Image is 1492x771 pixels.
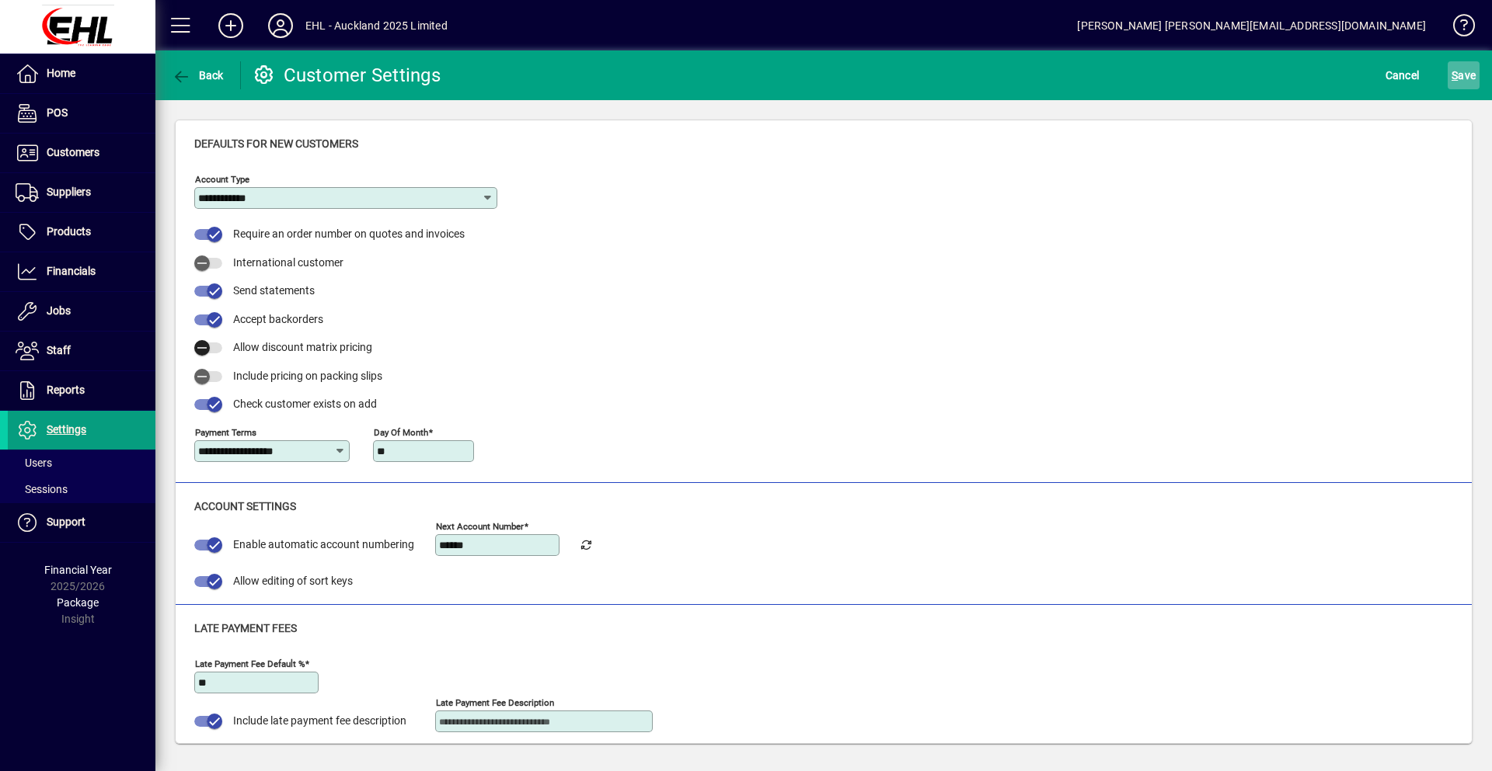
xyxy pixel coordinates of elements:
span: Reports [47,384,85,396]
span: Customers [47,146,99,158]
span: Package [57,596,99,609]
span: Financial Year [44,564,112,576]
span: Jobs [47,304,71,317]
span: Require an order number on quotes and invoices [233,227,465,240]
a: Home [8,54,155,93]
button: Add [206,12,256,40]
span: Back [172,69,224,82]
a: Users [8,450,155,476]
span: Late payment fees [194,622,297,634]
button: Save [1448,61,1480,89]
app-page-header-button: Back [155,61,241,89]
span: ave [1452,63,1476,88]
a: Sessions [8,476,155,502]
span: Defaults for new customers [194,137,358,150]
mat-label: Payment terms [195,426,256,437]
span: Send statements [233,284,315,297]
span: Include pricing on packing slips [233,370,382,382]
a: Reports [8,371,155,410]
a: Financials [8,252,155,291]
span: Settings [47,423,86,436]
span: Allow editing of sort keys [233,575,353,587]
span: International customer [233,256,343,269]
a: Customers [8,134,155,172]
a: POS [8,94,155,133]
mat-label: Late payment fee default % [195,658,305,669]
span: Users [16,457,52,469]
span: S [1452,69,1458,82]
span: Accept backorders [233,313,323,325]
button: Cancel [1382,61,1424,89]
span: Home [47,67,75,79]
a: Products [8,213,155,252]
a: Suppliers [8,173,155,212]
div: Customer Settings [253,63,441,88]
span: Staff [47,344,71,356]
a: Staff [8,332,155,370]
div: [PERSON_NAME] [PERSON_NAME][EMAIL_ADDRESS][DOMAIN_NAME] [1077,13,1426,38]
span: Include late payment fee description [233,714,406,727]
a: Knowledge Base [1441,3,1473,54]
span: Check customer exists on add [233,398,377,410]
span: Sessions [16,483,68,495]
span: Account settings [194,500,296,512]
mat-label: Account Type [195,174,249,185]
button: Back [168,61,228,89]
span: Products [47,225,91,238]
span: Support [47,516,85,528]
span: Allow discount matrix pricing [233,341,372,353]
span: Cancel [1386,63,1420,88]
span: Suppliers [47,186,91,198]
div: EHL - Auckland 2025 Limited [305,13,448,38]
span: POS [47,106,68,119]
span: Enable automatic account numbering [233,538,414,550]
mat-label: Late payment fee description [436,697,554,708]
a: Jobs [8,292,155,331]
mat-label: Day of month [374,426,428,437]
a: Support [8,503,155,542]
mat-label: Next Account number [436,520,524,531]
button: Profile [256,12,305,40]
span: Financials [47,265,96,277]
